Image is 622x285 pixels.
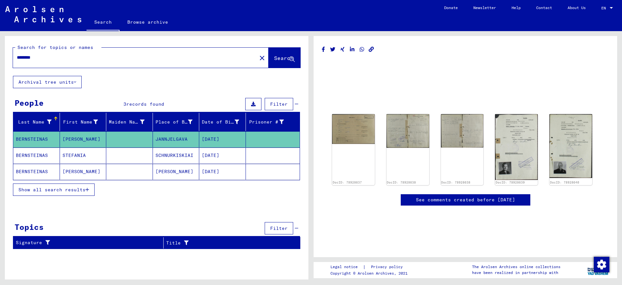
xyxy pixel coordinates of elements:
[359,45,365,53] button: Share on WhatsApp
[13,164,60,180] mat-cell: BERNSTEINAS
[333,181,362,184] a: DocID: 78928637
[199,131,246,147] mat-cell: [DATE]
[13,148,60,163] mat-cell: BERNSTEINAS
[60,113,107,131] mat-header-cell: First Name
[153,164,200,180] mat-cell: [PERSON_NAME]
[106,113,153,131] mat-header-cell: Maiden Name
[330,264,410,270] div: |
[550,181,579,184] a: DocID: 78928640
[15,221,44,233] div: Topics
[349,45,356,53] button: Share on LinkedIn
[199,113,246,131] mat-header-cell: Date of Birth
[199,164,246,180] mat-cell: [DATE]
[15,97,44,109] div: People
[549,114,592,178] img: 001.jpg
[387,181,416,184] a: DocID: 78928638
[153,131,200,147] mat-cell: JANNJELGAVA
[601,6,608,10] span: EN
[13,131,60,147] mat-cell: BERNSTEINAS
[265,222,293,234] button: Filter
[269,48,300,68] button: Search
[120,14,176,30] a: Browse archive
[60,148,107,163] mat-cell: STEFANIA
[166,240,287,246] div: Title
[166,238,294,248] div: Title
[495,114,538,180] img: 001.jpg
[16,239,158,246] div: Signature
[199,148,246,163] mat-cell: [DATE]
[368,45,375,53] button: Copy link
[248,117,292,127] div: Prisoner #
[256,51,269,64] button: Clear
[63,119,98,125] div: First Name
[594,257,609,272] img: Change consent
[265,98,293,110] button: Filter
[13,184,95,196] button: Show all search results
[60,131,107,147] mat-cell: [PERSON_NAME]
[330,270,410,276] p: Copyright © Arolsen Archives, 2021
[330,264,363,270] a: Legal notice
[123,101,126,107] span: 3
[5,6,81,22] img: Arolsen_neg.svg
[153,113,200,131] mat-header-cell: Place of Birth
[332,114,375,144] img: 001.jpg
[60,164,107,180] mat-cell: [PERSON_NAME]
[109,117,153,127] div: Maiden Name
[246,113,300,131] mat-header-cell: Prisoner #
[329,45,336,53] button: Share on Twitter
[366,264,410,270] a: Privacy policy
[109,119,144,125] div: Maiden Name
[202,117,247,127] div: Date of Birth
[339,45,346,53] button: Share on Xing
[270,101,288,107] span: Filter
[416,196,515,203] a: See comments created before [DATE]
[202,119,239,125] div: Date of Birth
[126,101,164,107] span: records found
[16,117,60,127] div: Last Name
[248,119,284,125] div: Prisoner #
[274,55,294,61] span: Search
[13,76,82,88] button: Archival tree units
[386,114,429,148] img: 001.jpg
[441,181,470,184] a: DocID: 78928638
[258,54,266,62] mat-icon: close
[63,117,106,127] div: First Name
[586,262,610,278] img: yv_logo.png
[18,187,86,193] span: Show all search results
[155,119,193,125] div: Place of Birth
[472,264,560,270] p: The Arolsen Archives online collections
[86,14,120,31] a: Search
[441,114,484,148] img: 002.jpg
[16,119,52,125] div: Last Name
[16,238,165,248] div: Signature
[320,45,327,53] button: Share on Facebook
[155,117,201,127] div: Place of Birth
[496,181,525,184] a: DocID: 78928639
[13,113,60,131] mat-header-cell: Last Name
[153,148,200,163] mat-cell: SCHNURKISKIAI
[17,44,93,50] mat-label: Search for topics or names
[270,225,288,231] span: Filter
[472,270,560,276] p: have been realized in partnership with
